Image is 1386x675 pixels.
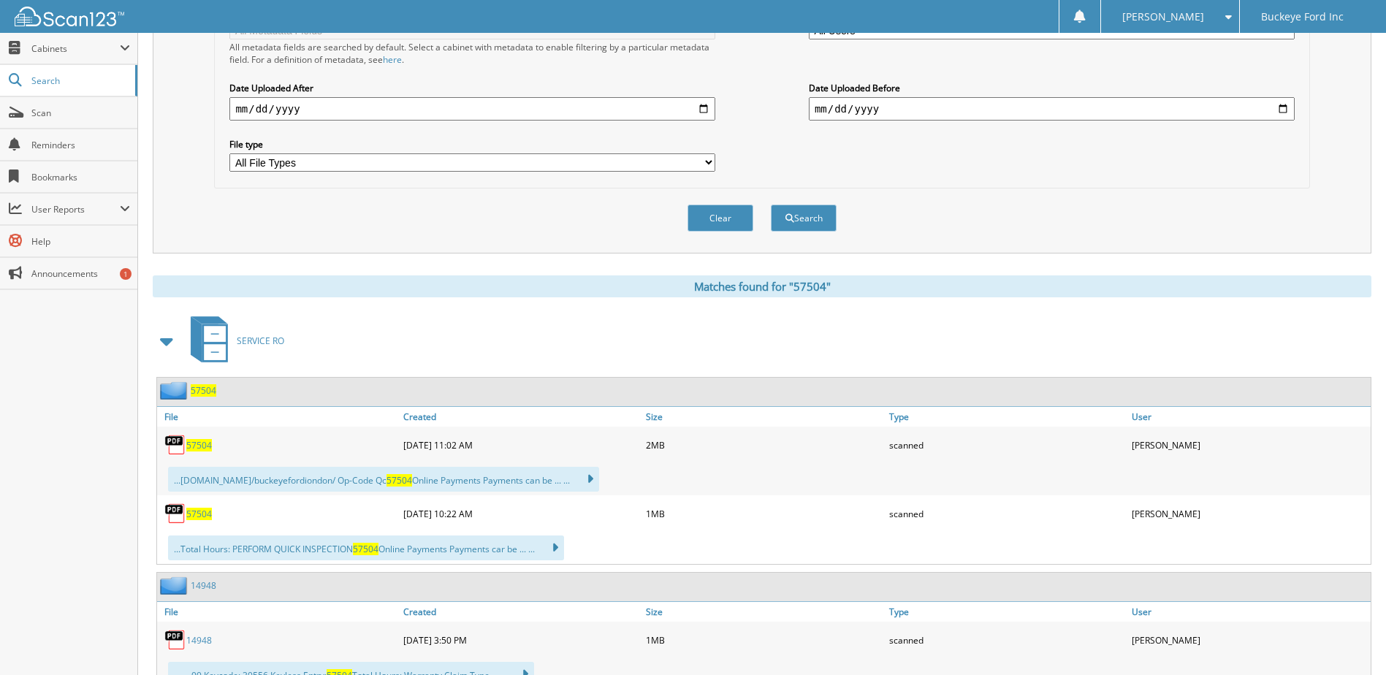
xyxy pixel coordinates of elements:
span: Reminders [31,139,130,151]
span: Announcements [31,267,130,280]
a: File [157,602,400,622]
div: scanned [886,625,1128,655]
div: 1MB [642,625,885,655]
a: User [1128,407,1371,427]
div: scanned [886,499,1128,528]
img: folder2.png [160,381,191,400]
input: end [809,97,1295,121]
a: 57504 [186,508,212,520]
img: folder2.png [160,576,191,595]
div: 2MB [642,430,885,459]
a: Type [886,602,1128,622]
div: [PERSON_NAME] [1128,499,1371,528]
div: All metadata fields are searched by default. Select a cabinet with metadata to enable filtering b... [229,41,715,66]
a: 14948 [191,579,216,592]
a: SERVICE RO [182,312,284,370]
a: 14948 [186,634,212,647]
img: PDF.png [164,434,186,456]
span: Search [31,75,128,87]
div: [DATE] 10:22 AM [400,499,642,528]
div: [PERSON_NAME] [1128,625,1371,655]
a: Created [400,407,642,427]
a: 57504 [191,384,216,397]
button: Clear [688,205,753,232]
input: start [229,97,715,121]
span: [PERSON_NAME] [1122,12,1204,21]
span: Scan [31,107,130,119]
label: File type [229,138,715,150]
a: here [383,53,402,66]
span: 57504 [353,543,378,555]
div: ...Total Hours: PERFORM QUICK INSPECTION Online Payments Payments car be ... ... [168,535,564,560]
div: ...[DOMAIN_NAME]/buckeyefordiondon/ Op-Code Qc Online Payments Payments can be ... ... [168,467,599,492]
span: Bookmarks [31,171,130,183]
label: Date Uploaded Before [809,82,1295,94]
a: 57504 [186,439,212,451]
span: Cabinets [31,42,120,55]
label: Date Uploaded After [229,82,715,94]
span: Help [31,235,130,248]
div: [DATE] 11:02 AM [400,430,642,459]
a: Type [886,407,1128,427]
div: [PERSON_NAME] [1128,430,1371,459]
img: PDF.png [164,503,186,525]
div: [DATE] 3:50 PM [400,625,642,655]
span: Buckeye Ford Inc [1261,12,1344,21]
a: File [157,407,400,427]
div: scanned [886,430,1128,459]
a: User [1128,602,1371,622]
span: SERVICE RO [237,335,284,347]
div: 1 [120,268,132,280]
span: 57504 [387,474,412,487]
div: 1MB [642,499,885,528]
div: Matches found for "57504" [153,275,1371,297]
img: PDF.png [164,629,186,651]
a: Size [642,407,885,427]
button: Search [771,205,837,232]
span: User Reports [31,203,120,216]
a: Created [400,602,642,622]
img: scan123-logo-white.svg [15,7,124,26]
a: Size [642,602,885,622]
